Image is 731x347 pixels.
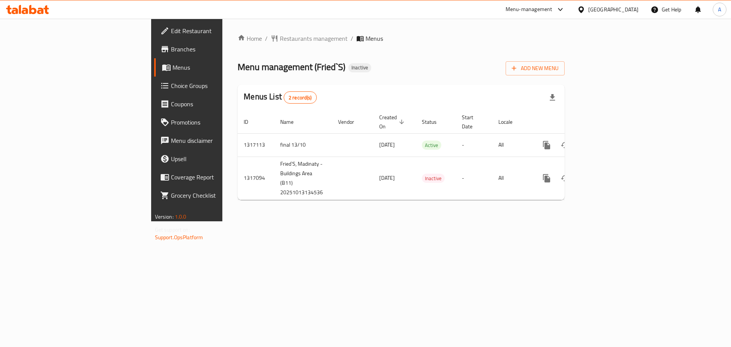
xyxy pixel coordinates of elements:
[171,136,267,145] span: Menu disclaimer
[244,91,316,104] h2: Menus List
[154,150,273,168] a: Upsell
[284,91,317,104] div: Total records count
[154,168,273,186] a: Coverage Report
[154,58,273,77] a: Menus
[280,117,303,126] span: Name
[512,64,559,73] span: Add New Menu
[556,169,574,187] button: Change Status
[338,117,364,126] span: Vendor
[175,212,187,222] span: 1.0.0
[462,113,483,131] span: Start Date
[351,34,353,43] li: /
[456,157,492,200] td: -
[492,157,531,200] td: All
[154,131,273,150] a: Menu disclaimer
[274,133,332,157] td: final 13/10
[422,117,447,126] span: Status
[154,113,273,131] a: Promotions
[280,34,348,43] span: Restaurants management
[543,88,562,107] div: Export file
[154,186,273,205] a: Grocery Checklist
[155,212,174,222] span: Version:
[498,117,522,126] span: Locale
[244,117,258,126] span: ID
[348,63,371,72] div: Inactive
[154,95,273,113] a: Coupons
[379,113,407,131] span: Created On
[171,99,267,109] span: Coupons
[422,174,445,183] span: Inactive
[171,45,267,54] span: Branches
[538,169,556,187] button: more
[171,173,267,182] span: Coverage Report
[379,173,395,183] span: [DATE]
[456,133,492,157] td: -
[506,5,552,14] div: Menu-management
[538,136,556,154] button: more
[718,5,721,14] span: A
[422,141,441,150] span: Active
[171,118,267,127] span: Promotions
[154,40,273,58] a: Branches
[171,26,267,35] span: Edit Restaurant
[171,81,267,90] span: Choice Groups
[531,110,617,134] th: Actions
[284,94,316,101] span: 2 record(s)
[155,225,190,235] span: Get support on:
[172,63,267,72] span: Menus
[379,140,395,150] span: [DATE]
[492,133,531,157] td: All
[154,77,273,95] a: Choice Groups
[171,191,267,200] span: Grocery Checklist
[171,154,267,163] span: Upsell
[348,64,371,71] span: Inactive
[238,58,345,75] span: Menu management ( Fried`S )
[365,34,383,43] span: Menus
[556,136,574,154] button: Change Status
[155,232,203,242] a: Support.OpsPlatform
[154,22,273,40] a: Edit Restaurant
[506,61,565,75] button: Add New Menu
[271,34,348,43] a: Restaurants management
[274,157,332,200] td: Fried`S, Madinaty - Buildings Area (B11) 20251013134536
[238,110,617,200] table: enhanced table
[588,5,638,14] div: [GEOGRAPHIC_DATA]
[238,34,565,43] nav: breadcrumb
